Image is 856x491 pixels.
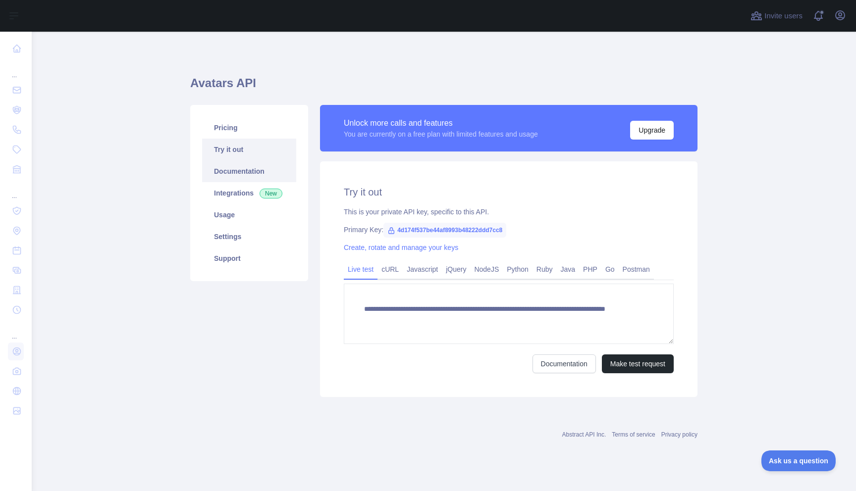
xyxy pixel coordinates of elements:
[503,261,533,277] a: Python
[533,261,557,277] a: Ruby
[661,431,697,438] a: Privacy policy
[612,431,655,438] a: Terms of service
[202,226,296,247] a: Settings
[383,223,506,238] span: 4d174f537be44af8993b48222ddd7cc8
[403,261,442,277] a: Javascript
[344,129,538,139] div: You are currently on a free plan with limited features and usage
[344,207,674,217] div: This is your private API key, specific to this API.
[344,244,458,251] a: Create, rotate and manage your keys
[202,117,296,139] a: Pricing
[344,185,674,199] h2: Try it out
[470,261,503,277] a: NodeJS
[761,450,836,471] iframe: Toggle Customer Support
[602,354,674,373] button: Make test request
[601,261,619,277] a: Go
[557,261,580,277] a: Java
[8,59,24,79] div: ...
[202,182,296,204] a: Integrations New
[533,354,596,373] a: Documentation
[442,261,470,277] a: jQuery
[190,75,697,99] h1: Avatars API
[344,117,538,129] div: Unlock more calls and features
[377,261,403,277] a: cURL
[344,225,674,235] div: Primary Key:
[764,10,802,22] span: Invite users
[202,247,296,269] a: Support
[8,180,24,200] div: ...
[749,8,804,24] button: Invite users
[579,261,601,277] a: PHP
[202,204,296,226] a: Usage
[8,321,24,341] div: ...
[562,431,606,438] a: Abstract API Inc.
[260,189,282,198] span: New
[344,261,377,277] a: Live test
[619,261,654,277] a: Postman
[202,160,296,182] a: Documentation
[630,121,674,140] button: Upgrade
[202,139,296,160] a: Try it out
